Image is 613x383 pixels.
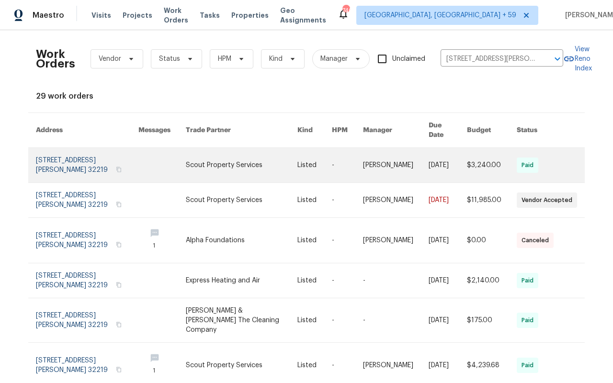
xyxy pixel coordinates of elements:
[421,113,459,148] th: Due Date
[131,113,178,148] th: Messages
[178,148,289,183] td: Scout Property Services
[114,240,123,249] button: Copy Address
[36,91,577,101] div: 29 work orders
[324,183,355,218] td: -
[164,6,188,25] span: Work Orders
[290,148,324,183] td: Listed
[324,148,355,183] td: -
[123,11,152,20] span: Projects
[91,11,111,20] span: Visits
[392,54,425,64] span: Unclaimed
[231,11,269,20] span: Properties
[459,113,509,148] th: Budget
[114,281,123,289] button: Copy Address
[355,263,421,298] td: -
[290,263,324,298] td: Listed
[114,165,123,174] button: Copy Address
[33,11,64,20] span: Maestro
[114,320,123,329] button: Copy Address
[290,183,324,218] td: Listed
[218,54,231,64] span: HPM
[178,183,289,218] td: Scout Property Services
[355,148,421,183] td: [PERSON_NAME]
[280,6,326,25] span: Geo Assignments
[441,52,536,67] input: Enter in an address
[364,11,516,20] span: [GEOGRAPHIC_DATA], [GEOGRAPHIC_DATA] + 59
[114,200,123,209] button: Copy Address
[355,183,421,218] td: [PERSON_NAME]
[99,54,121,64] span: Vendor
[324,263,355,298] td: -
[324,298,355,343] td: -
[178,263,289,298] td: Express Heating and Air
[28,113,131,148] th: Address
[355,113,421,148] th: Manager
[178,113,289,148] th: Trade Partner
[342,6,349,15] div: 740
[269,54,283,64] span: Kind
[178,298,289,343] td: [PERSON_NAME] & [PERSON_NAME] The Cleaning Company
[178,218,289,263] td: Alpha Foundations
[551,52,564,66] button: Open
[563,45,592,73] a: View Reno Index
[355,218,421,263] td: [PERSON_NAME]
[509,113,585,148] th: Status
[355,298,421,343] td: -
[290,113,324,148] th: Kind
[114,365,123,374] button: Copy Address
[324,218,355,263] td: -
[290,218,324,263] td: Listed
[320,54,348,64] span: Manager
[36,49,75,68] h2: Work Orders
[324,113,355,148] th: HPM
[159,54,180,64] span: Status
[200,12,220,19] span: Tasks
[290,298,324,343] td: Listed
